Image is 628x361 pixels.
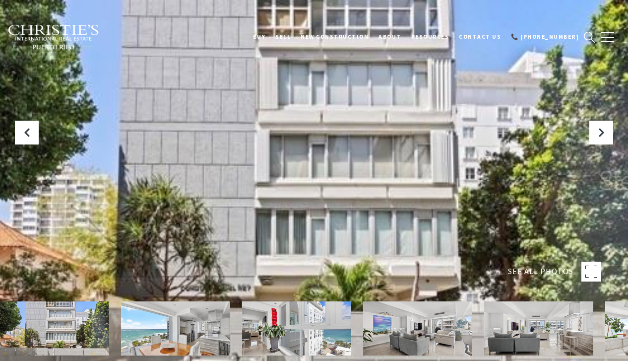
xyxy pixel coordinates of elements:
a: Resources [406,24,454,49]
a: 📞 [PHONE_NUMBER] [506,24,584,49]
a: SELL [270,24,296,49]
a: About [374,24,406,49]
img: 8 CALLE RODRIGUEZ SERRA #6B [484,301,593,356]
img: Christie's International Real Estate black text logo [7,24,100,50]
span: New Construction [301,33,369,40]
a: BUY [248,24,271,49]
a: New Construction [296,24,374,49]
span: 📞 [PHONE_NUMBER] [511,33,579,40]
span: SEE ALL PHOTOS [508,265,573,278]
img: 8 CALLE RODRIGUEZ SERRA #6B [363,301,472,356]
img: 8 CALLE RODRIGUEZ SERRA #6B [242,301,351,356]
span: Contact Us [459,33,501,40]
img: 8 CALLE RODRIGUEZ SERRA #6B [121,301,230,356]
